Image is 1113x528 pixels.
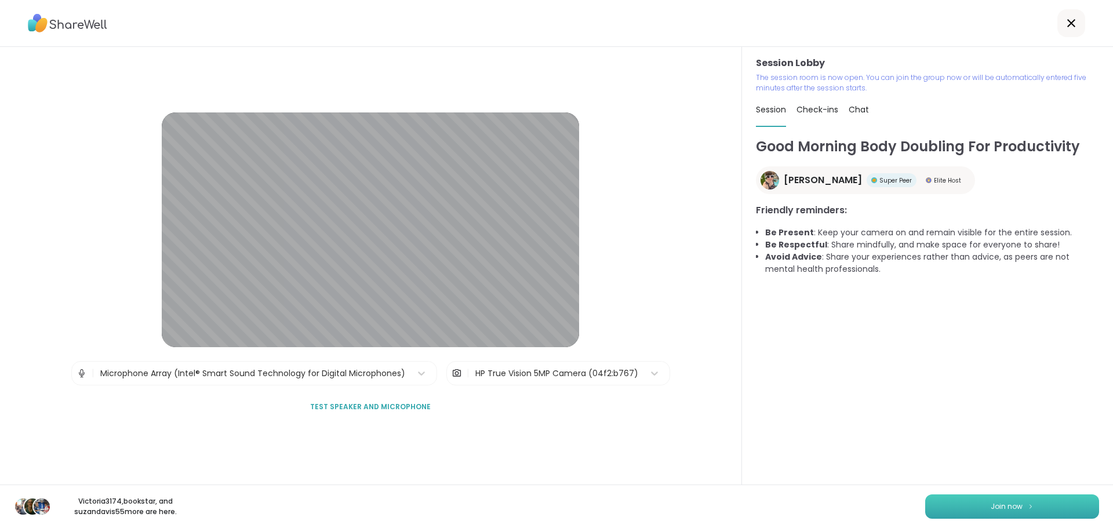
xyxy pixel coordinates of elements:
[467,362,470,385] span: |
[879,176,912,185] span: Super Peer
[765,251,822,263] b: Avoid Advice
[1027,503,1034,509] img: ShareWell Logomark
[765,239,1099,251] li: : Share mindfully, and make space for everyone to share!
[765,227,814,238] b: Be Present
[60,496,190,517] p: Victoria3174 , bookstar , and suzandavis55 more are here.
[452,362,462,385] img: Camera
[849,104,869,115] span: Chat
[756,136,1099,157] h1: Good Morning Body Doubling For Productivity
[926,177,932,183] img: Elite Host
[475,367,638,380] div: HP True Vision 5MP Camera (04f2:b767)
[934,176,961,185] span: Elite Host
[756,166,975,194] a: Adrienne_QueenOfTheDawn[PERSON_NAME]Super PeerSuper PeerElite HostElite Host
[765,227,1099,239] li: : Keep your camera on and remain visible for the entire session.
[796,104,838,115] span: Check-ins
[77,362,87,385] img: Microphone
[15,498,31,515] img: Victoria3174
[756,203,1099,217] h3: Friendly reminders:
[761,171,779,190] img: Adrienne_QueenOfTheDawn
[765,239,827,250] b: Be Respectful
[34,498,50,515] img: suzandavis55
[871,177,877,183] img: Super Peer
[784,173,862,187] span: [PERSON_NAME]
[28,10,107,37] img: ShareWell Logo
[756,104,786,115] span: Session
[305,395,435,419] button: Test speaker and microphone
[991,501,1023,512] span: Join now
[925,494,1099,519] button: Join now
[756,72,1099,93] p: The session room is now open. You can join the group now or will be automatically entered five mi...
[310,402,431,412] span: Test speaker and microphone
[92,362,94,385] span: |
[765,251,1099,275] li: : Share your experiences rather than advice, as peers are not mental health professionals.
[100,367,405,380] div: Microphone Array (Intel® Smart Sound Technology for Digital Microphones)
[756,56,1099,70] h3: Session Lobby
[24,498,41,515] img: bookstar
